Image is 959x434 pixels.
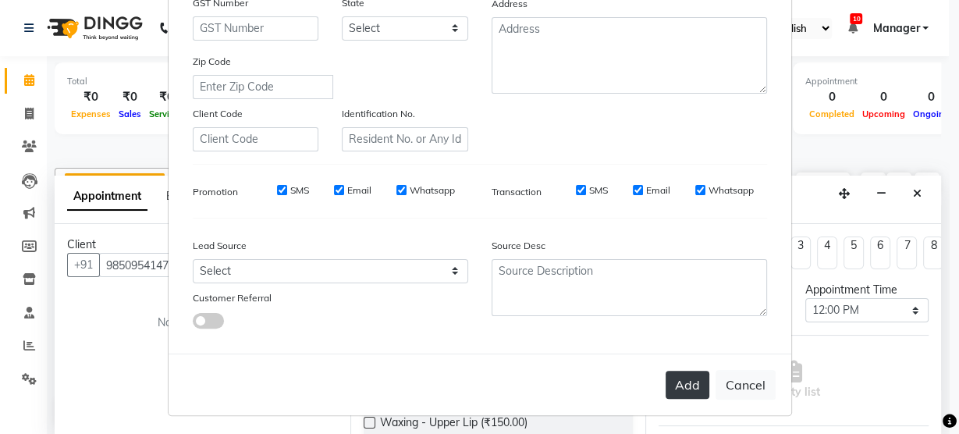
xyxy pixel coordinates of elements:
button: Add [666,371,709,399]
label: Whatsapp [709,183,754,197]
label: Source Desc [492,239,545,253]
label: Promotion [193,185,238,199]
label: Lead Source [193,239,247,253]
label: Transaction [492,185,542,199]
button: Cancel [716,370,776,400]
label: Zip Code [193,55,231,69]
label: SMS [589,183,608,197]
label: Email [646,183,670,197]
label: Customer Referral [193,291,272,305]
label: Identification No. [342,107,415,121]
input: GST Number [193,16,319,41]
label: SMS [290,183,309,197]
input: Client Code [193,127,319,151]
input: Resident No. or Any Id [342,127,468,151]
label: Whatsapp [410,183,455,197]
label: Email [347,183,371,197]
input: Enter Zip Code [193,75,333,99]
label: Client Code [193,107,243,121]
